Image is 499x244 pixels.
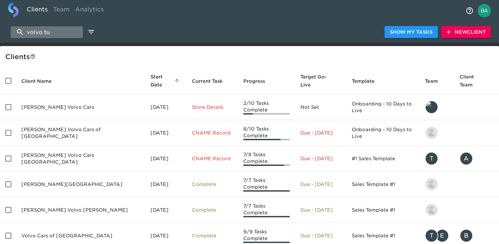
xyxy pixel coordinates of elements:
[460,152,473,165] div: A
[85,26,97,38] button: edit
[8,2,19,17] img: logo
[295,94,346,120] td: Not Set
[460,152,494,165] div: aj@stamfordvolvo.com
[11,26,83,38] input: search
[16,146,145,172] td: [PERSON_NAME] Volvo Cars [GEOGRAPHIC_DATA]
[192,77,223,85] span: This is the next Task in this Hub that should be completed
[425,152,449,165] div: tracy@roadster.com
[460,73,494,89] span: Client Team
[425,152,438,165] div: T
[16,197,145,223] td: [PERSON_NAME] Volvo [PERSON_NAME]
[145,94,187,120] td: [DATE]
[426,204,438,216] img: lowell@roadster.com
[346,197,420,223] td: Sales Template #1
[300,155,341,162] p: Due - [DATE]
[346,94,420,120] td: Onboarding - 10 Days to Live
[441,26,491,38] button: NewClient
[300,73,341,89] span: Target Go-Live
[346,120,420,146] td: Onboarding - 10 Days to Live
[21,77,60,85] span: Client Name
[238,197,295,223] td: 7/7 Tasks Complete
[145,146,187,172] td: [DATE]
[145,120,187,146] td: [DATE]
[300,73,332,89] span: Calculated based on the start date and the duration of all Tasks contained in this Hub.
[50,2,72,19] a: Team
[436,229,449,242] div: E
[346,172,420,197] td: Sales Template #1
[5,51,496,62] div: Client s
[16,172,145,197] td: [PERSON_NAME][GEOGRAPHIC_DATA]
[460,229,494,242] div: bshulman@volvocarsofqueens.com
[192,181,233,188] p: Complete
[478,4,491,17] img: Profile
[425,229,449,242] div: tracy@roadster.com, eric.petor@roadster.com
[192,155,233,162] p: CNAME Record
[447,28,486,36] span: New Client
[425,100,449,114] div: leland@roadster.com
[238,146,295,172] td: 7/8 Tasks Complete
[425,229,438,242] div: T
[72,2,106,19] a: Analytics
[390,28,433,36] span: Show My Tasks
[145,197,187,223] td: [DATE]
[352,77,383,85] span: Template
[385,26,438,38] button: Show My Tasks
[300,207,341,213] p: Due - [DATE]
[192,232,233,239] p: Complete
[426,127,438,139] img: kevin.lo@roadster.com
[243,77,274,85] span: Progress
[425,126,449,140] div: kevin.lo@roadster.com
[346,146,420,172] td: #1 Sales Template
[192,130,233,136] p: CNAME Record
[16,120,145,146] td: [PERSON_NAME] Volvo Cars of [GEOGRAPHIC_DATA]
[145,172,187,197] td: [DATE]
[238,120,295,146] td: 8/10 Tasks Complete
[192,104,233,110] p: Store Details
[300,181,341,188] p: Due - [DATE]
[151,73,181,89] span: Start Date
[192,207,233,213] p: Complete
[238,94,295,120] td: 2/10 Tasks Complete
[462,3,478,19] button: notifications
[192,77,231,85] span: Current Task
[460,229,473,242] div: B
[425,178,449,191] div: lowell@roadster.com
[238,172,295,197] td: 7/7 Tasks Complete
[300,130,341,136] p: Due - [DATE]
[16,94,145,120] td: [PERSON_NAME] Volvo Cars
[425,203,449,217] div: lowell@roadster.com
[426,101,438,113] img: leland@roadster.com
[300,232,341,239] p: Due - [DATE]
[24,2,50,19] a: Clients
[425,77,447,85] span: Team
[426,178,438,190] img: lowell@roadster.com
